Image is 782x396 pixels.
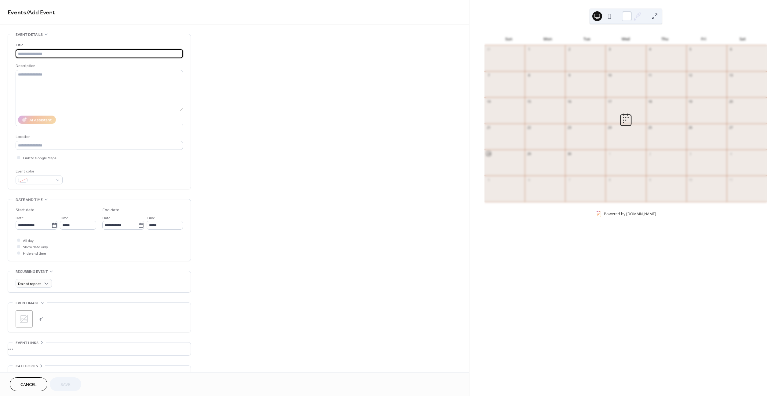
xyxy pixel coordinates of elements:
span: Show date only [23,244,48,250]
div: Thu [645,33,684,45]
a: [DOMAIN_NAME] [626,212,656,217]
div: ••• [8,366,191,379]
div: Wed [606,33,645,45]
div: 6 [729,47,733,52]
div: 13 [729,73,733,78]
div: 8 [527,73,531,78]
div: Event color [16,168,61,175]
div: 19 [688,99,693,104]
div: 1 [607,151,612,156]
div: 30 [567,151,572,156]
div: 17 [607,99,612,104]
div: 10 [607,73,612,78]
div: ••• [8,342,191,355]
div: 6 [527,177,531,182]
div: Mon [528,33,568,45]
div: 20 [729,99,733,104]
span: Event links [16,340,38,346]
div: ; [16,310,33,328]
span: Do not repeat [18,280,41,287]
div: 7 [486,73,491,78]
span: Time [60,215,68,221]
a: Events [8,7,26,19]
span: Recurring event [16,268,48,275]
div: 23 [567,125,572,130]
div: 21 [486,125,491,130]
div: 2 [648,151,652,156]
div: 25 [648,125,652,130]
div: 12 [688,73,693,78]
div: Tue [567,33,606,45]
div: Sun [489,33,528,45]
div: 29 [527,151,531,156]
span: Link to Google Maps [23,155,57,161]
span: Time [147,215,155,221]
div: 3 [607,47,612,52]
span: Date [102,215,111,221]
button: Cancel [10,377,47,391]
div: 16 [567,99,572,104]
div: 27 [729,125,733,130]
span: Hide end time [23,250,46,257]
div: 10 [688,177,693,182]
div: Sat [723,33,762,45]
div: 24 [607,125,612,130]
span: Cancel [20,382,37,388]
div: Title [16,42,182,48]
div: Start date [16,207,35,213]
span: Event details [16,31,43,38]
div: Location [16,134,182,140]
div: 11 [648,73,652,78]
div: Description [16,63,182,69]
div: 3 [688,151,693,156]
div: 7 [567,177,572,182]
span: / Add Event [26,7,55,19]
div: 18 [648,99,652,104]
div: Powered by [604,212,656,217]
div: 22 [527,125,531,130]
div: 28 [486,151,491,156]
div: Fri [684,33,723,45]
div: 2 [567,47,572,52]
div: 26 [688,125,693,130]
div: 11 [729,177,733,182]
span: Date [16,215,24,221]
span: Categories [16,363,38,369]
div: 4 [729,151,733,156]
div: 4 [648,47,652,52]
div: 14 [486,99,491,104]
div: 15 [527,99,531,104]
div: End date [102,207,119,213]
div: 1 [527,47,531,52]
div: 8 [607,177,612,182]
div: 31 [486,47,491,52]
div: 9 [648,177,652,182]
span: Event image [16,300,39,306]
div: 9 [567,73,572,78]
div: 5 [486,177,491,182]
span: All day [23,238,34,244]
span: Date and time [16,197,43,203]
div: 5 [688,47,693,52]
